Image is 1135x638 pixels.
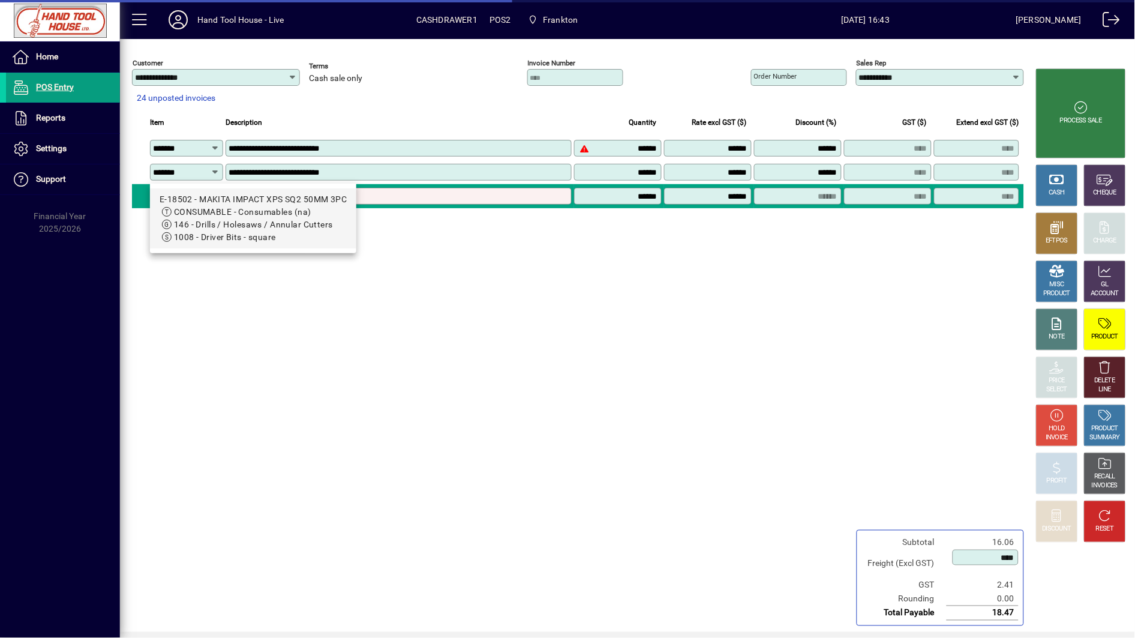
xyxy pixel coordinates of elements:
a: Reports [6,103,120,133]
button: 24 unposted invoices [132,88,220,109]
a: Settings [6,134,120,164]
span: 24 unposted invoices [137,92,215,104]
td: Subtotal [862,535,947,549]
span: Discount (%) [796,116,837,129]
div: PRODUCT [1091,333,1118,342]
div: RECALL [1095,472,1116,481]
div: PROCESS SALE [1060,116,1102,125]
span: POS2 [490,10,511,29]
div: Hand Tool House - Live [197,10,284,29]
span: Description [226,116,262,129]
span: CONSUMABLE - Consumables (na) [174,207,311,217]
td: 2.41 [947,578,1019,592]
div: EFTPOS [1046,236,1068,245]
mat-label: Order number [754,72,797,80]
div: GL [1101,280,1109,289]
span: Cash sale only [309,74,362,83]
mat-option: E-18502 - MAKITA IMPACT XPS SQ2 50MM 3PC [150,188,357,248]
div: E-18502 - MAKITA IMPACT XPS SQ2 50MM 3PC [160,193,347,206]
mat-label: Sales rep [857,59,887,67]
span: Support [36,174,66,184]
span: Settings [36,143,67,153]
span: Home [36,52,58,61]
span: Quantity [629,116,657,129]
span: [DATE] 16:43 [715,10,1016,29]
div: RESET [1096,525,1114,534]
span: Rate excl GST ($) [692,116,747,129]
div: HOLD [1049,424,1065,433]
div: PROFIT [1047,477,1067,486]
td: 18.47 [947,606,1019,621]
button: Profile [159,9,197,31]
div: SUMMARY [1090,433,1120,442]
a: Home [6,42,120,72]
div: INVOICES [1092,481,1118,490]
span: Terms [309,62,381,70]
div: PRODUCT [1091,424,1118,433]
div: DELETE [1095,376,1115,385]
span: Reports [36,113,65,122]
span: GST ($) [903,116,927,129]
div: MISC [1050,280,1064,289]
div: SELECT [1047,385,1068,394]
mat-label: Customer [133,59,163,67]
span: CASHDRAWER1 [416,10,478,29]
td: Total Payable [862,606,947,621]
a: Logout [1094,2,1120,41]
div: ACCOUNT [1091,289,1119,298]
td: GST [862,578,947,592]
span: 146 - Drills / Holesaws / Annular Cutters [174,220,333,229]
div: NOTE [1049,333,1065,342]
span: POS Entry [36,82,74,92]
td: Rounding [862,592,947,606]
a: Support [6,164,120,194]
div: CHEQUE [1094,188,1116,197]
div: [PERSON_NAME] [1016,10,1082,29]
span: Frankton [523,9,583,31]
div: LINE [1099,385,1111,394]
span: Frankton [543,10,578,29]
span: Item [150,116,164,129]
div: PRICE [1049,376,1065,385]
span: 1008 - Driver Bits - square [174,232,276,242]
div: INVOICE [1046,433,1068,442]
div: PRODUCT [1043,289,1070,298]
td: 0.00 [947,592,1019,606]
td: Freight (Excl GST) [862,549,947,578]
td: 16.06 [947,535,1019,549]
div: DISCOUNT [1043,525,1071,534]
span: Extend excl GST ($) [957,116,1019,129]
div: CASH [1049,188,1065,197]
mat-label: Invoice number [528,59,576,67]
div: CHARGE [1094,236,1117,245]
